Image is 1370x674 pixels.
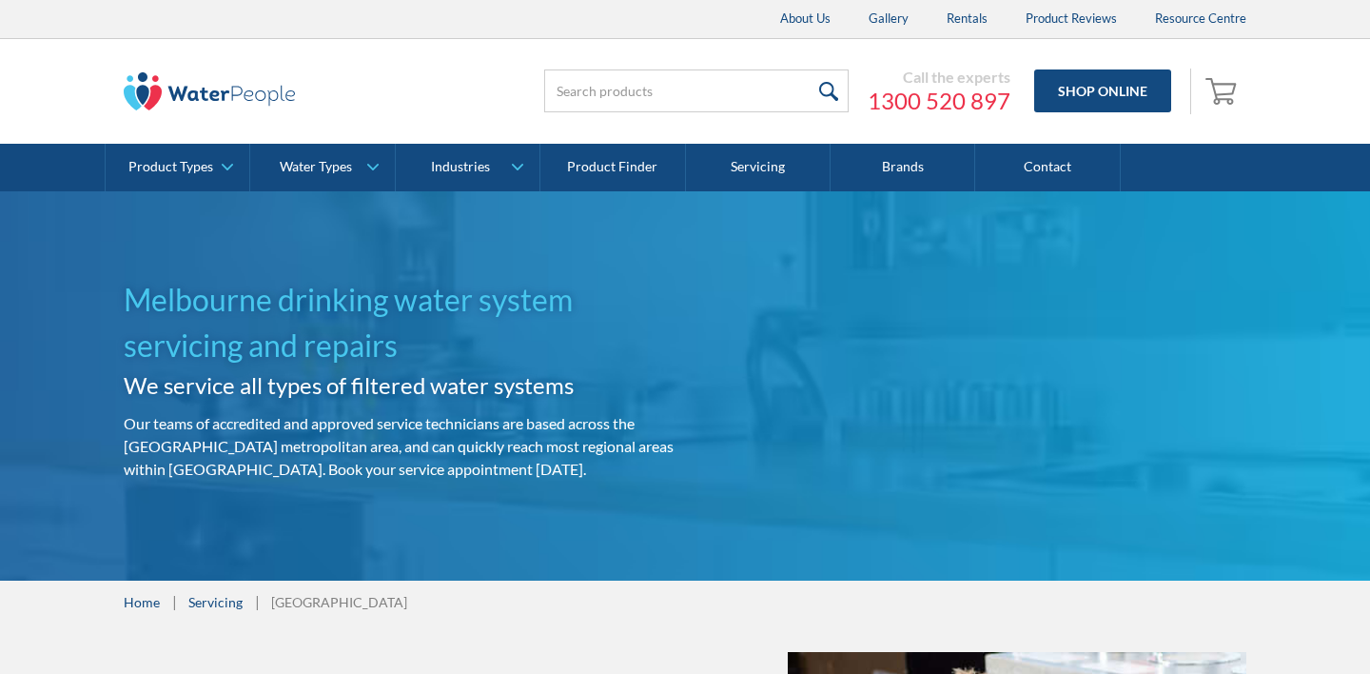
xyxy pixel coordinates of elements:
input: Search products [544,69,849,112]
a: Shop Online [1034,69,1171,112]
div: Call the experts [868,68,1010,87]
img: The Water People [124,72,295,110]
img: shopping cart [1205,75,1242,106]
p: Our teams of accredited and approved service technicians are based across the [GEOGRAPHIC_DATA] m... [124,412,677,481]
a: Product Types [106,144,249,191]
div: Industries [431,159,490,175]
a: Home [124,592,160,612]
a: Product Finder [540,144,685,191]
a: Open cart [1201,69,1246,114]
div: | [252,590,262,613]
a: Contact [975,144,1120,191]
div: [GEOGRAPHIC_DATA] [271,592,407,612]
a: Water Types [250,144,394,191]
div: | [169,590,179,613]
a: Servicing [686,144,831,191]
h1: Melbourne drinking water system servicing and repairs [124,277,677,368]
a: Brands [831,144,975,191]
div: Product Types [128,159,213,175]
a: Industries [396,144,539,191]
a: 1300 520 897 [868,87,1010,115]
h2: We service all types of filtered water systems [124,368,677,403]
a: Servicing [188,592,243,612]
div: Water Types [280,159,352,175]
